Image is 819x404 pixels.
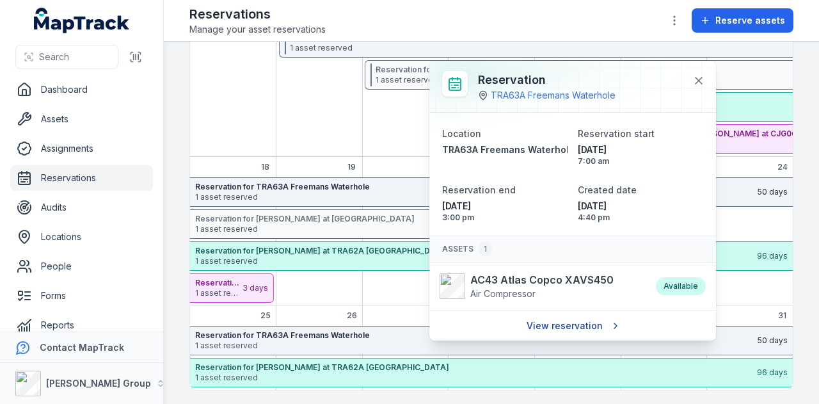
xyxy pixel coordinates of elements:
[442,213,568,223] span: 3:00 pm
[470,288,536,299] span: Air Compressor
[190,209,532,239] button: Reservation for [PERSON_NAME] at [GEOGRAPHIC_DATA]1 asset reserved9 days
[260,311,271,321] span: 25
[518,314,626,338] a: View reservation
[46,378,151,389] strong: [PERSON_NAME] Group
[190,241,793,271] button: Reservation for [PERSON_NAME] at TRA62A [GEOGRAPHIC_DATA]1 asset reserved96 days
[442,241,492,257] span: Assets
[470,272,614,287] strong: AC43 Atlas Copco XAVS450
[442,144,575,155] span: TRA63A Freemans Waterhole
[195,192,756,202] span: 1 asset reserved
[578,213,703,223] span: 4:40 pm
[10,106,153,132] a: Assets
[10,136,153,161] a: Assignments
[442,200,568,223] time: 30/09/2025, 3:00:00 pm
[778,311,786,321] span: 31
[189,5,326,23] h2: Reservations
[190,326,793,355] button: Reservation for TRA63A Freemans Waterhole1 asset reserved50 days
[347,162,356,172] span: 19
[261,162,269,172] span: 18
[347,311,357,321] span: 26
[10,312,153,338] a: Reports
[40,342,124,353] strong: Contact MapTrack
[10,224,153,250] a: Locations
[10,77,153,102] a: Dashboard
[715,14,785,27] span: Reserve assets
[189,23,326,36] span: Manage your asset reservations
[195,341,756,351] span: 1 asset reserved
[479,241,492,257] div: 1
[195,256,756,266] span: 1 asset reserved
[195,330,756,341] strong: Reservation for TRA63A Freemans Waterhole
[578,200,703,223] time: 11/08/2025, 4:40:01 pm
[578,200,703,213] span: [DATE]
[195,278,241,288] strong: Reservation for [PERSON_NAME] at CJG06A [GEOGRAPHIC_DATA]
[195,246,756,256] strong: Reservation for [PERSON_NAME] at TRA62A [GEOGRAPHIC_DATA]
[39,51,69,63] span: Search
[578,143,703,156] span: [DATE]
[442,184,516,195] span: Reservation end
[34,8,130,33] a: MapTrack
[190,358,793,387] button: Reservation for [PERSON_NAME] at TRA62A [GEOGRAPHIC_DATA]1 asset reserved96 days
[10,283,153,309] a: Forms
[195,373,756,383] span: 1 asset reserved
[15,45,118,69] button: Search
[195,288,241,298] span: 1 asset reserved
[195,224,499,234] span: 1 asset reserved
[10,195,153,220] a: Audits
[10,165,153,191] a: Reservations
[578,143,703,166] time: 12/08/2025, 7:00:00 am
[195,214,499,224] strong: Reservation for [PERSON_NAME] at [GEOGRAPHIC_DATA]
[692,8,793,33] button: Reserve assets
[195,362,756,373] strong: Reservation for [PERSON_NAME] at TRA62A [GEOGRAPHIC_DATA]
[578,128,655,139] span: Reservation start
[442,200,568,213] span: [DATE]
[190,273,274,303] button: Reservation for [PERSON_NAME] at CJG06A [GEOGRAPHIC_DATA]1 asset reserved3 days
[578,184,637,195] span: Created date
[656,277,706,295] div: Available
[190,177,793,207] button: Reservation for TRA63A Freemans Waterhole1 asset reserved50 days
[440,272,643,300] a: AC43 Atlas Copco XAVS450Air Compressor
[442,128,481,139] span: Location
[777,162,788,172] span: 24
[491,89,616,102] a: TRA63A Freemans Waterhole
[578,156,703,166] span: 7:00 am
[195,182,756,192] strong: Reservation for TRA63A Freemans Waterhole
[442,143,568,156] a: TRA63A Freemans Waterhole
[478,71,616,89] h3: Reservation
[10,254,153,279] a: People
